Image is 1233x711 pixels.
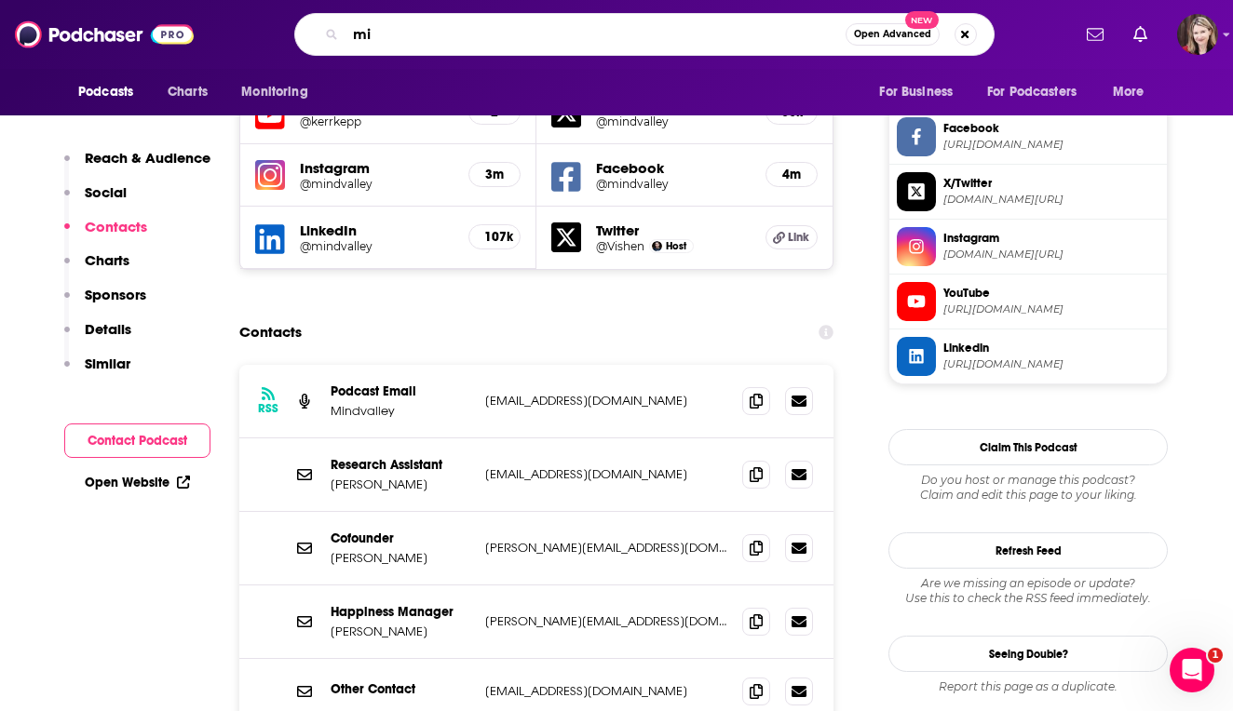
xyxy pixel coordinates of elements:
img: User Profile [1177,14,1218,55]
button: Social [64,183,127,218]
a: Seeing Double? [888,636,1168,672]
button: open menu [65,74,157,110]
a: Facebook[URL][DOMAIN_NAME] [897,117,1159,156]
span: Facebook [943,120,1159,137]
p: Social [85,183,127,201]
p: [PERSON_NAME] [331,624,470,639]
button: Claim This Podcast [888,429,1168,465]
p: Sponsors [85,286,146,303]
h5: Instagram [300,159,454,177]
p: Mindvalley [331,403,470,419]
button: Show profile menu [1177,14,1218,55]
a: Show notifications dropdown [1079,19,1111,50]
button: Refresh Feed [888,532,1168,569]
img: Vishen Lakhiani [652,241,662,251]
p: Happiness Manager [331,604,470,620]
span: 1 [1208,648,1223,663]
input: Search podcasts, credits, & more... [346,20,846,49]
a: @mindvalley [596,114,751,128]
img: Podchaser - Follow, Share and Rate Podcasts [15,17,194,52]
h5: 3m [484,167,505,182]
p: [PERSON_NAME][EMAIL_ADDRESS][DOMAIN_NAME] [485,613,727,629]
iframe: Intercom live chat [1170,648,1214,692]
span: https://www.facebook.com/mindvalley [943,138,1159,152]
button: open menu [228,74,332,110]
div: Claim and edit this page to your liking. [888,473,1168,503]
h5: @kerrkepp [300,114,454,128]
p: Cofounder [331,530,470,546]
p: Research Assistant [331,457,470,473]
p: [EMAIL_ADDRESS][DOMAIN_NAME] [485,683,727,699]
span: Logged in as galaxygirl [1177,14,1218,55]
span: instagram.com/mindvalley [943,248,1159,262]
h5: Twitter [596,221,751,239]
h2: Contacts [239,315,302,350]
a: @mindvalley [300,177,454,191]
a: @mindvalley [300,239,454,253]
button: open menu [975,74,1104,110]
button: open menu [1100,74,1168,110]
a: Show notifications dropdown [1126,19,1155,50]
span: Monitoring [241,79,307,105]
button: Reach & Audience [64,149,210,183]
a: X/Twitter[DOMAIN_NAME][URL] [897,172,1159,211]
button: Charts [64,251,129,286]
a: @mindvalley [596,177,751,191]
span: https://www.linkedin.com/company/mindvalley [943,357,1159,371]
span: https://www.youtube.com/@kerrkepp [943,302,1159,316]
button: Details [64,320,131,355]
span: Do you host or manage this podcast? [888,473,1168,488]
img: iconImage [255,160,285,190]
a: Linkedin[URL][DOMAIN_NAME] [897,337,1159,376]
span: More [1113,79,1145,105]
button: Similar [64,355,130,389]
span: Host [666,240,686,252]
a: Link [766,225,818,249]
span: Charts [168,79,208,105]
p: Charts [85,251,129,269]
h5: LinkedIn [300,221,454,239]
div: Are we missing an episode or update? Use this to check the RSS feed immediately. [888,576,1168,606]
p: Reach & Audience [85,149,210,167]
span: Podcasts [78,79,133,105]
a: @Vishen [596,239,644,253]
p: Details [85,320,131,338]
a: Instagram[DOMAIN_NAME][URL] [897,227,1159,266]
p: [PERSON_NAME][EMAIL_ADDRESS][DOMAIN_NAME] [485,540,727,556]
button: Contacts [64,218,147,252]
span: YouTube [943,285,1159,302]
h5: 4m [781,167,802,182]
h3: RSS [258,401,278,416]
p: Other Contact [331,681,470,697]
p: Podcast Email [331,383,470,399]
span: New [905,11,939,29]
span: Link [788,230,809,245]
p: [PERSON_NAME] [331,550,470,566]
span: Open Advanced [854,30,931,39]
p: Contacts [85,218,147,235]
p: [PERSON_NAME] [331,476,470,492]
span: For Business [879,79,953,105]
h5: 107k [484,229,505,245]
div: Search podcasts, credits, & more... [294,13,995,56]
p: Similar [85,355,130,372]
a: YouTube[URL][DOMAIN_NAME] [897,282,1159,321]
span: Instagram [943,230,1159,247]
button: Contact Podcast [64,423,210,458]
h5: Facebook [596,159,751,177]
span: Linkedin [943,340,1159,356]
p: [EMAIL_ADDRESS][DOMAIN_NAME] [485,393,727,409]
span: X/Twitter [943,175,1159,192]
a: Charts [156,74,219,110]
button: Open AdvancedNew [846,23,940,46]
p: [EMAIL_ADDRESS][DOMAIN_NAME] [485,466,727,482]
button: Sponsors [64,286,146,320]
span: twitter.com/mindvalley [943,193,1159,207]
span: For Podcasters [987,79,1077,105]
